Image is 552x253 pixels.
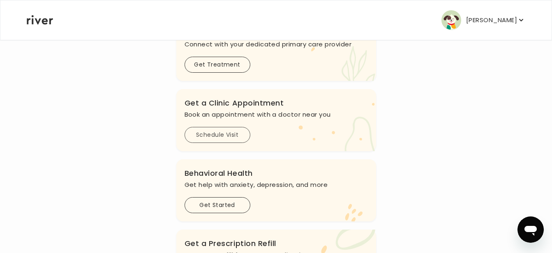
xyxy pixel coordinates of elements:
h3: Get a Clinic Appointment [185,97,368,109]
p: Book an appointment with a doctor near you [185,109,368,120]
h3: Get a Prescription Refill [185,238,368,249]
p: [PERSON_NAME] [466,14,517,26]
iframe: Button to launch messaging window [517,216,544,243]
button: Schedule Visit [185,127,250,143]
button: Get Started [185,197,250,213]
button: user avatar[PERSON_NAME] [441,10,525,30]
h3: Behavioral Health [185,168,368,179]
p: Connect with your dedicated primary care provider [185,39,368,50]
button: Get Treatment [185,57,250,73]
img: user avatar [441,10,461,30]
p: Get help with anxiety, depression, and more [185,179,368,191]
